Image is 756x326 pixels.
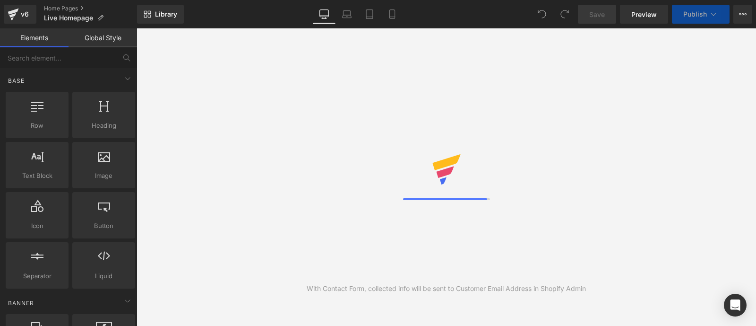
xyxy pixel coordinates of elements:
span: Base [7,76,26,85]
span: Banner [7,299,35,308]
span: Preview [631,9,657,19]
span: Button [75,221,132,231]
div: Open Intercom Messenger [724,294,747,317]
span: Icon [9,221,66,231]
a: Desktop [313,5,335,24]
a: Mobile [381,5,404,24]
a: Home Pages [44,5,137,12]
button: Undo [533,5,551,24]
span: Heading [75,121,132,131]
span: Row [9,121,66,131]
div: v6 [19,8,31,20]
button: Publish [672,5,730,24]
span: Text Block [9,171,66,181]
span: Save [589,9,605,19]
button: More [733,5,752,24]
a: v6 [4,5,36,24]
div: With Contact Form, collected info will be sent to Customer Email Address in Shopify Admin [307,283,586,294]
span: Publish [683,10,707,18]
a: Global Style [69,28,137,47]
span: Image [75,171,132,181]
a: Tablet [358,5,381,24]
button: Redo [555,5,574,24]
a: New Library [137,5,184,24]
a: Laptop [335,5,358,24]
span: Liquid [75,271,132,281]
span: Live Homepage [44,14,93,22]
a: Preview [620,5,668,24]
span: Separator [9,271,66,281]
span: Library [155,10,177,18]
